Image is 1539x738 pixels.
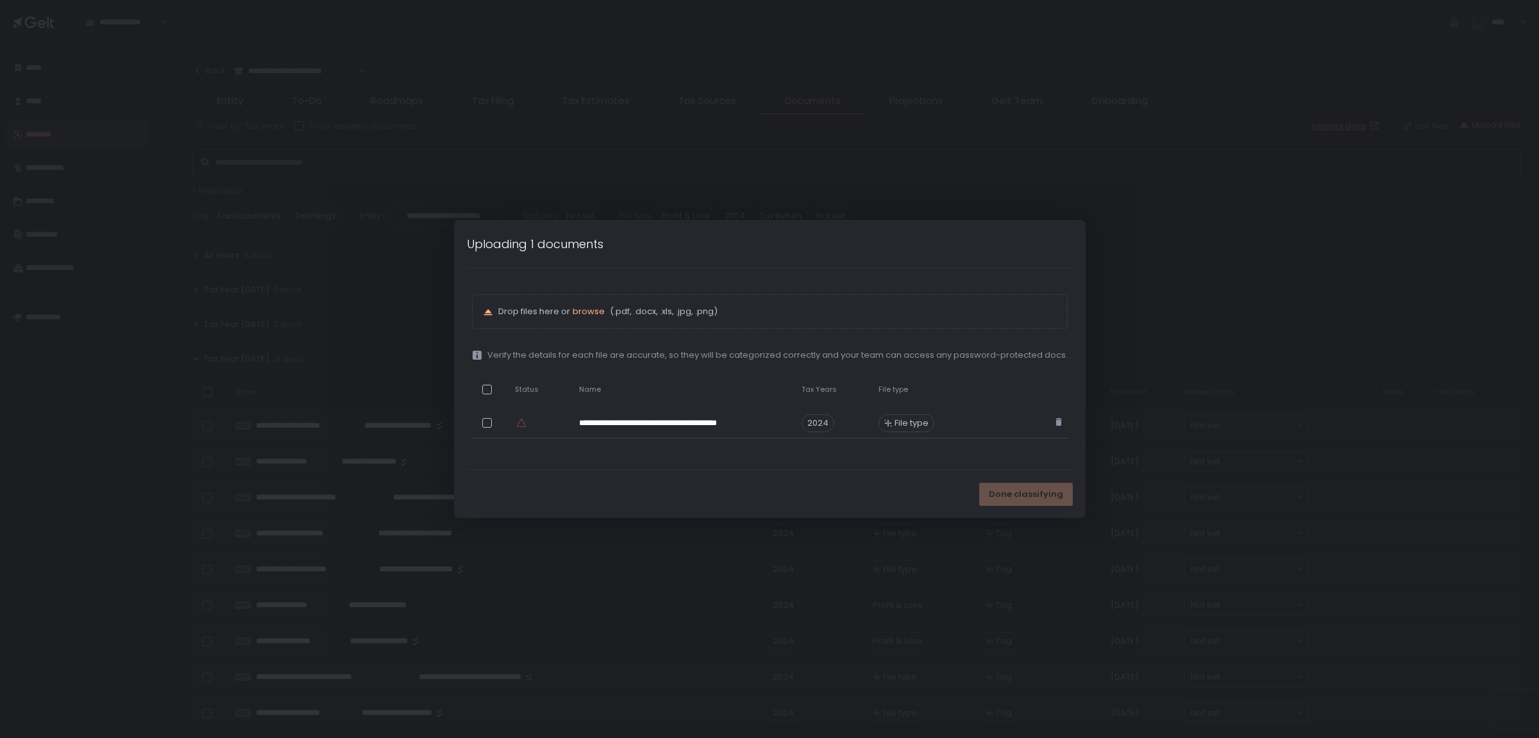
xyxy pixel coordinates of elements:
[879,385,908,394] span: File type
[950,385,986,394] span: Password
[579,385,601,394] span: Name
[573,305,605,317] span: browse
[802,414,834,432] span: 2024
[573,306,605,317] button: browse
[895,417,929,429] span: File type
[607,306,718,317] span: (.pdf, .docx, .xls, .jpg, .png)
[467,235,603,253] h1: Uploading 1 documents
[498,306,1057,317] p: Drop files here or
[487,349,1068,361] span: Verify the details for each file are accurate, so they will be categorized correctly and your tea...
[802,385,837,394] span: Tax Years
[515,385,539,394] span: Status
